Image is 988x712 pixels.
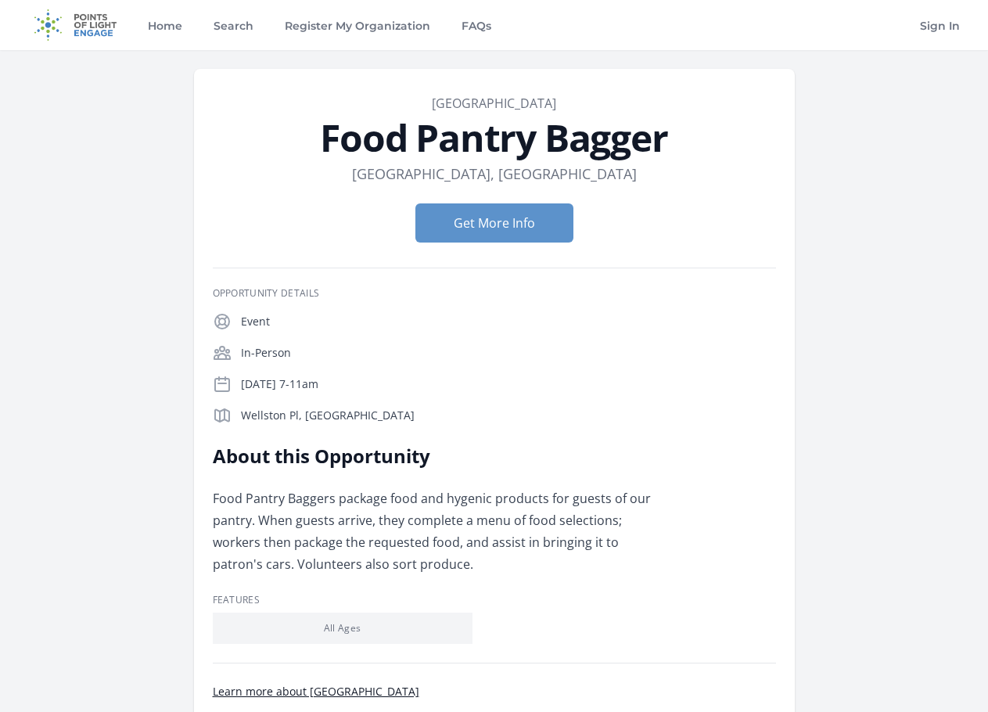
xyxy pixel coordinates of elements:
li: All Ages [213,613,472,644]
span: Food Pantry Baggers package food and hygenic products for guests of our pantry. When guests arriv... [213,490,651,573]
dd: [GEOGRAPHIC_DATA], [GEOGRAPHIC_DATA] [352,163,637,185]
a: [GEOGRAPHIC_DATA] [432,95,556,112]
p: Event [241,314,776,329]
a: Learn more about [GEOGRAPHIC_DATA] [213,684,419,699]
h1: Food Pantry Bagger [213,119,776,156]
button: Get More Info [415,203,573,243]
p: In-Person [241,345,776,361]
p: [DATE] 7-11am [241,376,776,392]
h2: About this Opportunity [213,444,670,469]
h3: Features [213,594,776,606]
p: Wellston Pl, [GEOGRAPHIC_DATA] [241,408,776,423]
h3: Opportunity Details [213,287,776,300]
